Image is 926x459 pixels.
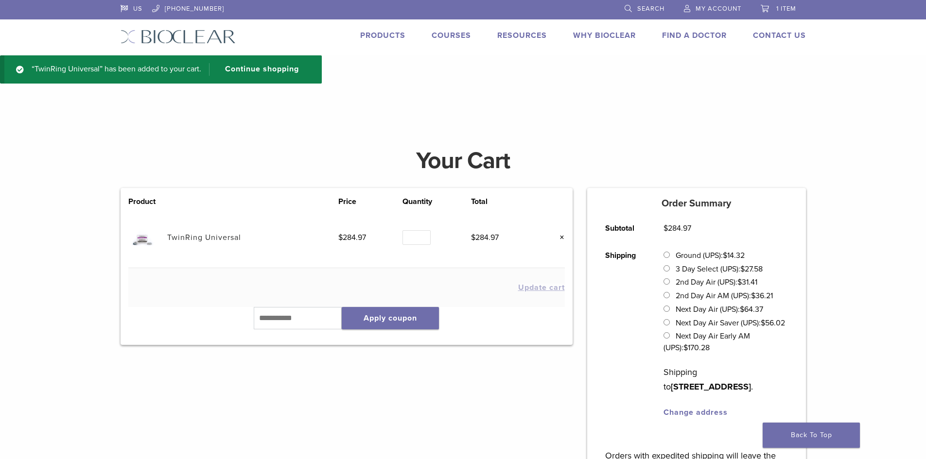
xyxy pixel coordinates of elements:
label: 2nd Day Air AM (UPS): [676,291,773,301]
bdi: 284.97 [338,233,366,242]
a: Courses [432,31,471,40]
bdi: 284.97 [664,223,691,233]
bdi: 284.97 [471,233,499,242]
bdi: 36.21 [751,291,773,301]
span: $ [751,291,755,301]
h5: Order Summary [587,198,806,209]
strong: [STREET_ADDRESS] [671,381,751,392]
bdi: 31.41 [737,277,757,287]
a: Change address [664,408,728,417]
span: $ [737,277,742,287]
bdi: 64.37 [740,305,763,314]
label: Next Day Air Early AM (UPS): [664,331,750,353]
a: Resources [497,31,547,40]
span: 1 item [776,5,796,13]
a: Products [360,31,405,40]
bdi: 27.58 [740,264,763,274]
th: Shipping [594,242,653,426]
span: $ [723,251,727,260]
a: Continue shopping [209,63,306,76]
button: Update cart [518,284,565,291]
span: $ [740,264,745,274]
th: Total [471,196,535,207]
bdi: 56.02 [761,318,785,328]
span: $ [471,233,475,242]
th: Product [128,196,167,207]
span: Search [637,5,664,13]
th: Subtotal [594,215,653,242]
span: $ [683,343,688,353]
span: My Account [696,5,741,13]
a: Remove this item [552,231,565,244]
th: Price [338,196,402,207]
a: TwinRing Universal [167,233,241,242]
label: 2nd Day Air (UPS): [676,277,757,287]
span: $ [664,223,668,233]
bdi: 14.32 [723,251,745,260]
span: $ [761,318,765,328]
bdi: 170.28 [683,343,710,353]
label: Next Day Air Saver (UPS): [676,318,785,328]
p: Shipping to . [664,365,787,394]
th: Quantity [402,196,471,207]
span: $ [338,233,343,242]
span: $ [740,305,744,314]
label: 3 Day Select (UPS): [676,264,763,274]
label: Ground (UPS): [676,251,745,260]
a: Find A Doctor [662,31,727,40]
a: Contact Us [753,31,806,40]
a: Why Bioclear [573,31,636,40]
img: TwinRing Universal [128,223,157,252]
img: Bioclear [121,30,236,44]
h1: Your Cart [113,149,813,172]
a: Back To Top [763,423,860,448]
label: Next Day Air (UPS): [676,305,763,314]
button: Apply coupon [342,307,439,329]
